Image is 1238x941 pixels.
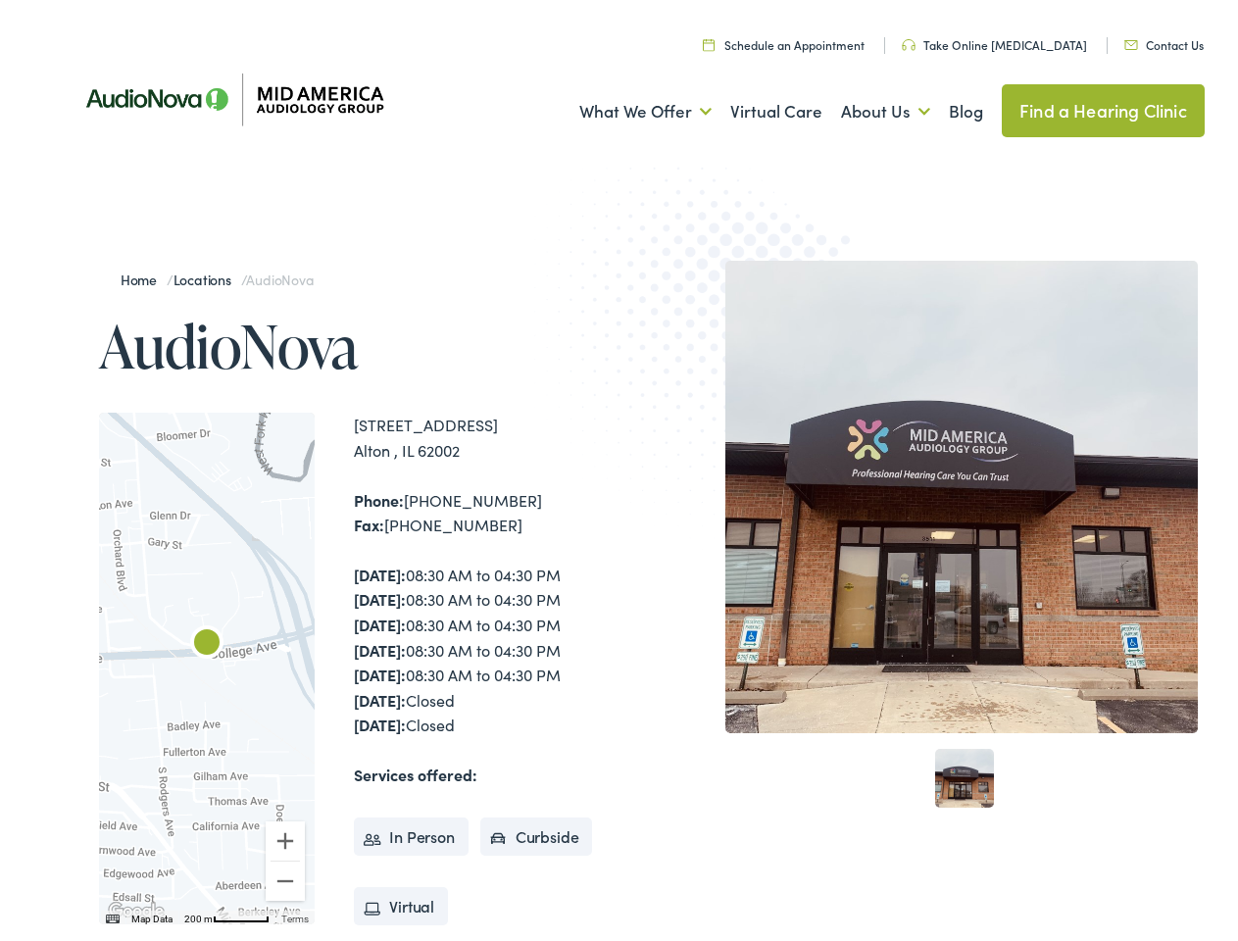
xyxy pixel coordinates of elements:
[480,812,593,851] li: Curbside
[935,743,994,802] a: 1
[354,557,627,732] div: 08:30 AM to 04:30 PM 08:30 AM to 04:30 PM 08:30 AM to 04:30 PM 08:30 AM to 04:30 PM 08:30 AM to 0...
[99,308,627,372] h1: AudioNova
[354,881,448,920] li: Virtual
[354,483,404,505] strong: Phone:
[949,70,983,142] a: Blog
[354,683,406,705] strong: [DATE]:
[173,264,241,283] a: Locations
[266,816,305,855] button: Zoom in
[266,856,305,895] button: Zoom out
[104,893,169,918] img: Google
[184,908,213,918] span: 200 m
[131,907,173,920] button: Map Data
[354,658,406,679] strong: [DATE]:
[178,905,275,918] button: Map Scale: 200 m per 54 pixels
[354,812,469,851] li: In Person
[1124,34,1138,44] img: utility icon
[902,33,916,45] img: utility icon
[579,70,712,142] a: What We Offer
[1002,78,1205,131] a: Find a Hearing Clinic
[902,30,1087,47] a: Take Online [MEDICAL_DATA]
[354,758,477,779] strong: Services offered:
[354,558,406,579] strong: [DATE]:
[354,608,406,629] strong: [DATE]:
[121,264,167,283] a: Home
[104,893,169,918] a: Open this area in Google Maps (opens a new window)
[354,708,406,729] strong: [DATE]:
[730,70,822,142] a: Virtual Care
[354,508,384,529] strong: Fax:
[1124,30,1204,47] a: Contact Us
[121,264,314,283] span: / /
[703,30,865,47] a: Schedule an Appointment
[354,633,406,655] strong: [DATE]:
[841,70,930,142] a: About Us
[354,482,627,532] div: [PHONE_NUMBER] [PHONE_NUMBER]
[246,264,313,283] span: AudioNova
[354,582,406,604] strong: [DATE]:
[281,908,309,918] a: Terms (opens in new tab)
[106,907,120,920] button: Keyboard shortcuts
[703,32,715,45] img: utility icon
[183,616,230,663] div: AudioNova
[354,407,627,457] div: [STREET_ADDRESS] Alton , IL 62002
